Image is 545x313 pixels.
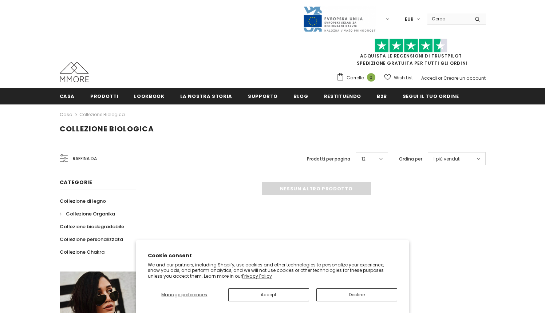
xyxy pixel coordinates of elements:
[242,273,272,279] a: Privacy Policy
[438,75,442,81] span: or
[248,88,278,104] a: supporto
[66,210,115,217] span: Collezione Organika
[60,249,104,255] span: Collezione Chakra
[427,13,469,24] input: Search Site
[60,223,124,230] span: Collezione biodegradabile
[303,6,376,32] img: Javni Razpis
[384,71,413,84] a: Wish List
[60,179,92,186] span: Categorie
[228,288,309,301] button: Accept
[148,252,397,259] h2: Cookie consent
[399,155,422,163] label: Ordina per
[161,292,207,298] span: Manage preferences
[73,155,97,163] span: Raffina da
[180,88,232,104] a: La nostra storia
[60,207,115,220] a: Collezione Organika
[79,111,125,118] a: Collezione biologica
[293,88,308,104] a: Blog
[336,72,379,83] a: Carrello 0
[405,16,414,23] span: EUR
[60,195,106,207] a: Collezione di legno
[60,246,104,258] a: Collezione Chakra
[316,288,397,301] button: Decline
[336,42,486,66] span: SPEDIZIONE GRATUITA PER TUTTI GLI ORDINI
[60,236,123,243] span: Collezione personalizzata
[434,155,461,163] span: I più venduti
[377,88,387,104] a: B2B
[134,93,164,100] span: Lookbook
[148,262,397,279] p: We and our partners, including Shopify, use cookies and other technologies to personalize your ex...
[293,93,308,100] span: Blog
[60,198,106,205] span: Collezione di legno
[394,74,413,82] span: Wish List
[324,88,361,104] a: Restituendo
[60,124,154,134] span: Collezione biologica
[90,93,118,100] span: Prodotti
[403,93,459,100] span: Segui il tuo ordine
[377,93,387,100] span: B2B
[443,75,486,81] a: Creare un account
[60,62,89,82] img: Casi MMORE
[403,88,459,104] a: Segui il tuo ordine
[324,93,361,100] span: Restituendo
[248,93,278,100] span: supporto
[421,75,437,81] a: Accedi
[347,74,364,82] span: Carrello
[60,110,72,119] a: Casa
[60,220,124,233] a: Collezione biodegradabile
[362,155,366,163] span: 12
[307,155,350,163] label: Prodotti per pagina
[60,88,75,104] a: Casa
[360,53,462,59] a: Acquista le recensioni di TrustPilot
[148,288,221,301] button: Manage preferences
[60,233,123,246] a: Collezione personalizzata
[60,93,75,100] span: Casa
[90,88,118,104] a: Prodotti
[375,39,447,53] img: Fidati di Pilot Stars
[134,88,164,104] a: Lookbook
[180,93,232,100] span: La nostra storia
[367,73,375,82] span: 0
[303,16,376,22] a: Javni Razpis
